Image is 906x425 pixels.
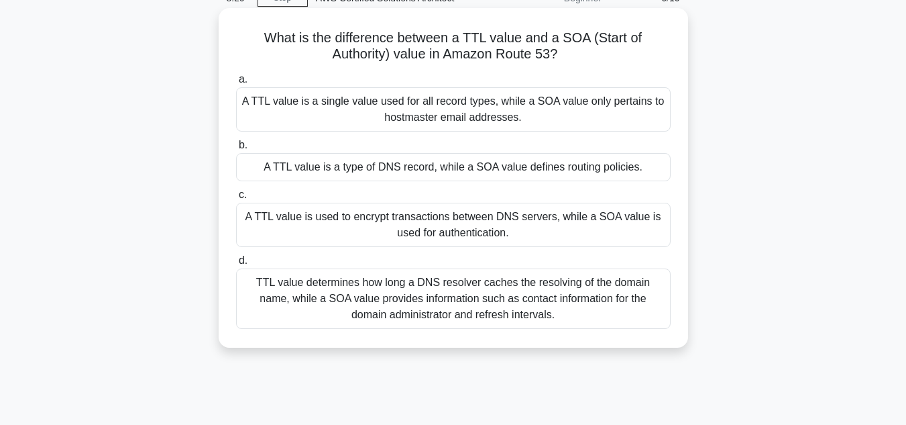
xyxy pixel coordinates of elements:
span: a. [239,73,247,85]
span: c. [239,189,247,200]
h5: What is the difference between a TTL value and a SOA (Start of Authority) value in Amazon Route 53? [235,30,672,63]
div: A TTL value is a type of DNS record, while a SOA value defines routing policies. [236,153,671,181]
div: A TTL value is used to encrypt transactions between DNS servers, while a SOA value is used for au... [236,203,671,247]
span: d. [239,254,247,266]
div: TTL value determines how long a DNS resolver caches the resolving of the domain name, while a SOA... [236,269,671,329]
div: A TTL value is a single value used for all record types, while a SOA value only pertains to hostm... [236,87,671,132]
span: b. [239,139,247,150]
